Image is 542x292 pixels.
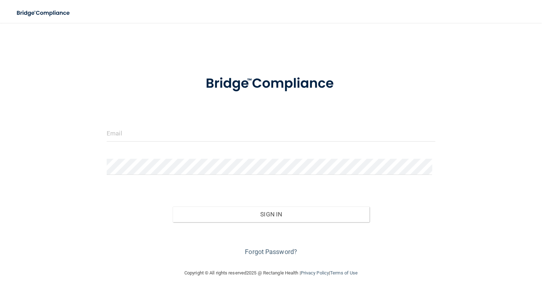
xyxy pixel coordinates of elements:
[140,262,402,284] div: Copyright © All rights reserved 2025 @ Rectangle Health | |
[192,66,350,101] img: bridge_compliance_login_screen.278c3ca4.svg
[11,6,77,20] img: bridge_compliance_login_screen.278c3ca4.svg
[173,206,370,222] button: Sign In
[245,248,297,255] a: Forgot Password?
[330,270,358,276] a: Terms of Use
[300,270,329,276] a: Privacy Policy
[107,125,435,142] input: Email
